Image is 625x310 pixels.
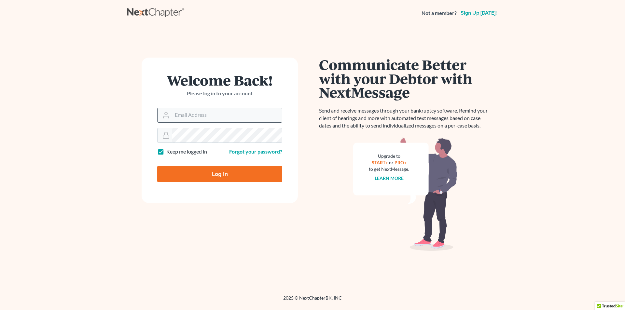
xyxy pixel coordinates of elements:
[459,10,498,16] a: Sign up [DATE]!
[172,108,282,122] input: Email Address
[229,148,282,155] a: Forgot your password?
[157,73,282,87] h1: Welcome Back!
[422,9,457,17] strong: Not a member?
[353,137,457,251] img: nextmessage_bg-59042aed3d76b12b5cd301f8e5b87938c9018125f34e5fa2b7a6b67550977c72.svg
[369,153,409,159] div: Upgrade to
[375,175,404,181] a: Learn more
[389,160,394,165] span: or
[166,148,207,155] label: Keep me logged in
[369,166,409,172] div: to get NextMessage.
[319,58,492,99] h1: Communicate Better with your Debtor with NextMessage
[157,166,282,182] input: Log In
[372,160,388,165] a: START+
[127,295,498,306] div: 2025 © NextChapterBK, INC
[395,160,407,165] a: PRO+
[319,107,492,129] p: Send and receive messages through your bankruptcy software. Remind your client of hearings and mo...
[157,90,282,97] p: Please log in to your account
